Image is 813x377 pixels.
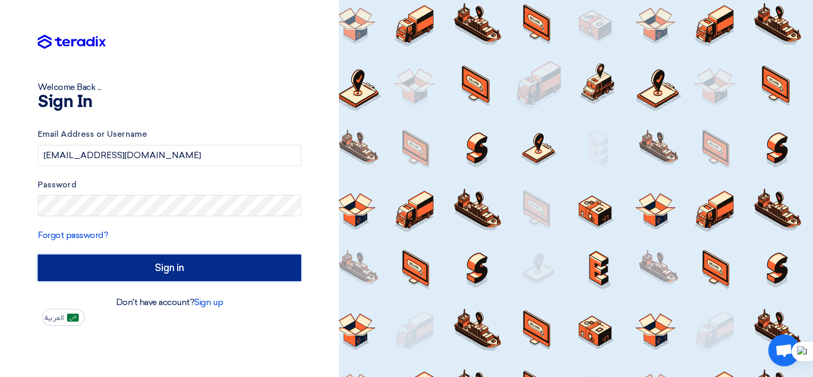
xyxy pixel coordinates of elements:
a: Forgot password? [38,230,108,240]
a: Sign up [194,297,223,307]
div: Open chat [768,334,800,366]
input: Sign in [38,255,301,281]
img: ar-AR.png [67,314,79,322]
div: Don't have account? [38,296,301,309]
div: Welcome Back ... [38,81,301,94]
h1: Sign In [38,94,301,111]
span: العربية [45,314,64,322]
input: Enter your business email or username [38,145,301,166]
button: العربية [42,309,85,326]
label: Password [38,179,301,191]
label: Email Address or Username [38,128,301,141]
img: Teradix logo [38,35,106,50]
